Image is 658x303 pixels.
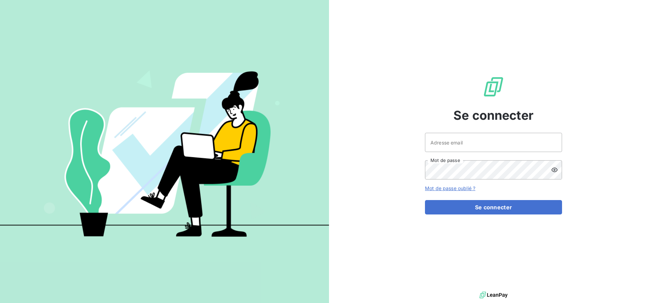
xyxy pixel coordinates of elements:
img: logo [479,290,508,300]
span: Se connecter [453,106,534,125]
a: Mot de passe oublié ? [425,185,475,191]
input: placeholder [425,133,562,152]
img: Logo LeanPay [483,76,504,98]
button: Se connecter [425,200,562,214]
